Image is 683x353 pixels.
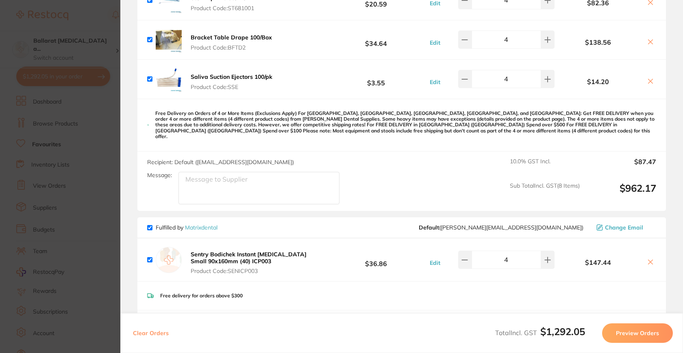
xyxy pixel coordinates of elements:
span: Sub Total Incl. GST ( 8 Items) [510,182,580,205]
b: $14.20 [555,78,642,85]
button: Bracket Table Drape 100/Box Product Code:BFTD2 [188,34,274,51]
button: Preview Orders [602,323,673,343]
b: $36.86 [325,252,427,267]
img: OHl2ZWozMg [156,66,182,92]
button: Edit [427,78,443,86]
p: Free delivery for orders above $300 [160,293,243,299]
b: $3.55 [325,71,427,87]
b: $138.56 [555,39,642,46]
b: Bracket Table Drape 100/Box [191,34,272,41]
p: Free Delivery on Orders of 4 or More Items (Exclusions Apply) For [GEOGRAPHIC_DATA], [GEOGRAPHIC_... [155,110,656,140]
a: Matrixdental [185,224,218,231]
button: Change Email [594,224,656,231]
span: Product Code: SENICP003 [191,268,323,274]
button: Sentry Bodichek Instant [MEDICAL_DATA] Small 90x160mm (40) ICP003 Product Code:SENICP003 [188,251,325,274]
span: Product Code: SSE [191,84,272,90]
span: Total Incl. GST [495,329,585,337]
span: Product Code: ST681001 [191,5,254,11]
b: Saliva Suction Ejectors 100/pk [191,73,272,80]
button: Clear Orders [131,323,171,343]
b: $34.64 [325,32,427,47]
button: Edit [427,259,443,266]
output: $87.47 [586,158,656,176]
span: Product Code: BFTD2 [191,44,272,51]
label: Message: [147,172,172,179]
button: Edit [427,39,443,46]
img: NnNqbXFmaQ [156,27,182,53]
span: Change Email [605,224,643,231]
span: Recipient: Default ( [EMAIL_ADDRESS][DOMAIN_NAME] ) [147,158,294,166]
b: $147.44 [555,259,642,266]
button: Saliva Suction Ejectors 100/pk Product Code:SSE [188,73,275,90]
b: $1,292.05 [540,325,585,338]
img: empty.jpg [156,247,182,273]
b: Default [419,224,439,231]
b: Sentry Bodichek Instant [MEDICAL_DATA] Small 90x160mm (40) ICP003 [191,251,307,264]
span: peter@matrixdental.com.au [419,224,583,231]
span: 10.0 % GST Incl. [510,158,580,176]
p: Fulfilled by [156,224,218,231]
output: $962.17 [586,182,656,205]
